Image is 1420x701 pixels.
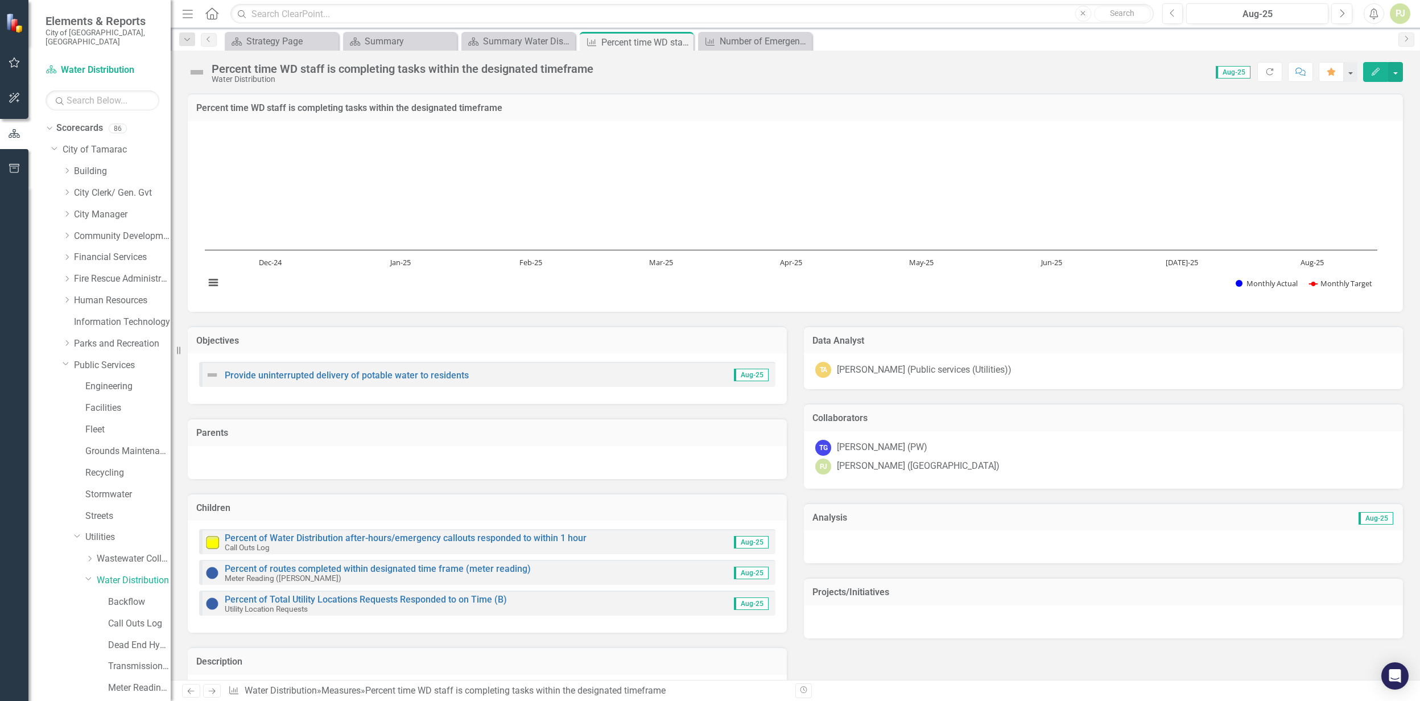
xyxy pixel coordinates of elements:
[259,257,282,267] text: Dec-24
[46,28,159,47] small: City of [GEOGRAPHIC_DATA], [GEOGRAPHIC_DATA]
[230,4,1153,24] input: Search ClearPoint...
[464,34,572,48] a: Summary Water Distribution - Program Description (6030)
[74,316,171,329] a: Information Technology
[321,685,361,696] a: Measures
[74,337,171,350] a: Parks and Recreation
[196,503,778,513] h3: Children
[46,64,159,77] a: Water Distribution
[85,402,171,415] a: Facilities
[1236,279,1297,288] button: Show Monthly Actual
[1246,278,1298,288] text: Monthly Actual
[734,369,769,381] span: Aug-25
[74,294,171,307] a: Human Resources
[815,362,831,378] div: TA
[108,639,171,652] a: Dead End Hydrant Flushing Log
[1301,257,1324,267] text: Aug-25
[1110,9,1134,18] span: Search
[812,413,1394,423] h3: Collaborators
[812,336,1394,346] h3: Data Analyst
[601,35,691,50] div: Percent time WD staff is completing tasks within the designated timeframe
[108,682,171,695] a: Meter Reading ([PERSON_NAME])
[205,597,219,611] img: No Information
[85,423,171,436] a: Fleet
[108,596,171,609] a: Backflow
[205,566,219,580] img: No Information
[74,359,171,372] a: Public Services
[837,460,1000,473] div: [PERSON_NAME] ([GEOGRAPHIC_DATA])
[97,552,171,566] a: Wastewater Collection
[734,567,769,579] span: Aug-25
[85,445,171,458] a: Grounds Maintenance
[109,123,127,133] div: 86
[56,122,103,135] a: Scorecards
[212,75,593,84] div: Water Distribution
[196,657,778,667] h3: Description
[74,165,171,178] a: Building
[199,130,1383,300] svg: Interactive chart
[74,273,171,286] a: Fire Rescue Administration
[1309,279,1372,288] button: Show Monthly Target
[245,685,317,696] a: Water Distribution
[228,684,787,698] div: » »
[815,459,831,475] div: PJ
[225,533,587,543] a: Percent of Water Distribution after-hours/emergency callouts responded to within 1 hour
[225,574,341,583] small: Meter Reading ([PERSON_NAME])
[46,90,159,110] input: Search Below...
[346,34,454,48] a: Summary
[1216,66,1250,79] span: Aug-25
[97,574,171,587] a: Water Distribution
[734,597,769,610] span: Aug-25
[74,251,171,264] a: Financial Services
[196,103,1394,113] h3: Percent time WD staff is completing tasks within the designated timeframe
[196,336,778,346] h3: Objectives
[720,34,809,48] div: Number of Emergency Requests
[837,441,927,454] div: [PERSON_NAME] (PW)
[212,63,593,75] div: Percent time WD staff is completing tasks within the designated timeframe
[389,257,411,267] text: Jan-25
[246,34,336,48] div: Strategy Page
[74,208,171,221] a: City Manager
[85,510,171,523] a: Streets
[1390,3,1410,24] button: PJ
[225,370,469,381] a: Provide uninterrupted delivery of potable water to residents
[701,34,809,48] a: Number of Emergency Requests
[85,380,171,393] a: Engineering
[225,543,270,552] small: Call Outs Log
[205,368,219,382] img: Not Defined
[1094,6,1151,22] button: Search
[108,660,171,673] a: Transmission and Distribution
[225,563,531,574] a: Percent of routes completed within designated time frame (meter reading)
[205,275,221,291] button: View chart menu, Chart
[815,440,831,456] div: TG
[1190,7,1324,21] div: Aug-25
[1166,257,1198,267] text: [DATE]-25
[734,536,769,549] span: Aug-25
[6,13,26,33] img: ClearPoint Strategy
[1359,512,1393,525] span: Aug-25
[74,187,171,200] a: City Clerk/ Gen. Gvt
[228,34,336,48] a: Strategy Page
[365,685,666,696] div: Percent time WD staff is completing tasks within the designated timeframe
[1320,278,1372,288] text: Monthly Target
[812,587,1394,597] h3: Projects/Initiatives
[365,34,454,48] div: Summary
[196,428,778,438] h3: Parents
[812,513,1099,523] h3: Analysis
[63,143,171,156] a: City of Tamarac
[188,63,206,81] img: Not Defined
[1186,3,1328,24] button: Aug-25
[225,604,308,613] small: Utility Location Requests
[199,130,1392,300] div: Chart. Highcharts interactive chart.
[780,257,802,267] text: Apr-25
[46,14,159,28] span: Elements & Reports
[649,257,673,267] text: Mar-25
[837,364,1012,377] div: [PERSON_NAME] (Public services (Utilities))
[225,594,507,605] a: Percent of Total Utility Locations Requests Responded to on Time (B)
[205,535,219,549] img: Slightly below target
[519,257,542,267] text: Feb-25
[909,257,934,267] text: May-25
[108,617,171,630] a: Call Outs Log
[483,34,572,48] div: Summary Water Distribution - Program Description (6030)
[1040,257,1062,267] text: Jun-25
